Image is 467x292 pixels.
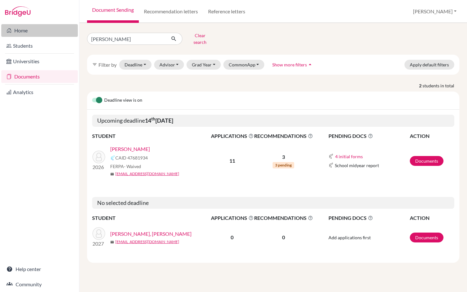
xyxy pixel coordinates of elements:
p: 2026 [92,163,105,171]
a: [PERSON_NAME] [110,145,150,153]
span: CAID 47681934 [115,154,148,161]
img: Castillo Gonzalez, Bergman Jose [92,227,105,240]
i: arrow_drop_up [307,61,313,68]
button: Clear search [182,31,218,47]
span: - Waived [124,164,141,169]
i: filter_list [92,62,97,67]
span: mail [110,240,114,244]
input: Find student by name... [87,33,166,45]
th: ACTION [409,132,454,140]
span: Add applications first [328,235,371,240]
a: Community [1,278,78,291]
span: mail [110,172,114,176]
sup: th [151,116,155,121]
a: Documents [1,70,78,83]
span: 3 pending [273,162,294,168]
span: RECOMMENDATIONS [254,132,313,140]
a: [EMAIL_ADDRESS][DOMAIN_NAME] [115,171,179,177]
a: Analytics [1,86,78,98]
th: ACTION [409,214,454,222]
p: 3 [254,153,313,161]
a: Students [1,39,78,52]
th: STUDENT [92,132,211,140]
button: Advisor [154,60,184,70]
img: Common App logo [110,155,115,160]
a: Help center [1,263,78,275]
a: Documents [410,233,443,242]
a: Documents [410,156,443,166]
span: School midyear report [335,162,379,169]
img: Common App logo [328,163,334,168]
button: Show more filtersarrow_drop_up [267,60,319,70]
img: Common App logo [328,154,334,159]
img: Bergman, Nicole [92,151,105,163]
span: RECOMMENDATIONS [254,214,313,222]
b: 11 [229,158,235,164]
span: Filter by [98,62,117,68]
span: PENDING DOCS [328,132,409,140]
a: Home [1,24,78,37]
b: 0 [231,234,233,240]
button: [PERSON_NAME] [410,5,459,17]
h5: No selected deadline [92,197,454,209]
button: Grad Year [186,60,221,70]
button: Apply default filters [404,60,454,70]
span: Deadline view is on [104,97,142,104]
th: STUDENT [92,214,211,222]
span: students in total [423,82,459,89]
p: 0 [254,234,313,241]
a: [PERSON_NAME], [PERSON_NAME] [110,230,192,238]
span: PENDING DOCS [328,214,409,222]
span: APPLICATIONS [211,214,254,222]
button: 4 initial forms [335,153,363,160]
strong: 2 [419,82,423,89]
span: FERPA [110,163,141,170]
button: Deadline [119,60,152,70]
button: CommonApp [223,60,265,70]
img: Bridge-U [5,6,30,17]
h5: Upcoming deadline [92,115,454,127]
p: 2027 [92,240,105,248]
a: Universities [1,55,78,68]
b: 14 [DATE] [145,117,173,124]
span: APPLICATIONS [211,132,254,140]
span: Show more filters [272,62,307,67]
a: [EMAIL_ADDRESS][DOMAIN_NAME] [115,239,179,245]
